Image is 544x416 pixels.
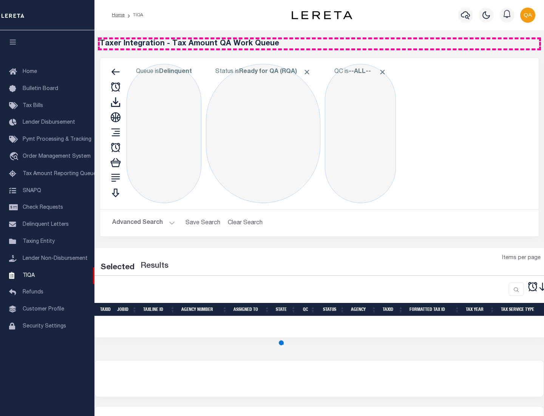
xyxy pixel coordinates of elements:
[406,303,463,316] th: Formatted Tax ID
[23,256,88,261] span: Lender Non-Disbursement
[114,303,140,316] th: JobID
[140,303,178,316] th: TaxLine ID
[100,262,134,274] div: Selected
[23,137,91,142] span: Pymt Processing & Tracking
[23,307,64,312] span: Customer Profile
[273,303,299,316] th: State
[97,303,114,316] th: TaxID
[23,239,55,244] span: Taxing Entity
[299,303,318,316] th: QC
[23,103,43,109] span: Tax Bills
[380,303,406,316] th: TaxID
[23,188,41,193] span: SNAPQ
[178,303,230,316] th: Agency Number
[348,303,380,316] th: Agency
[23,154,91,159] span: Order Management System
[502,254,541,262] span: Items per page
[23,273,35,278] span: TIQA
[23,69,37,75] span: Home
[159,69,192,75] b: Delinquent
[127,64,201,203] div: Click to Edit
[112,216,175,230] button: Advanced Search
[100,39,539,48] h5: Taxer Integration - Tax Amount QA Work Queue
[325,64,396,203] div: Click to Edit
[23,290,43,295] span: Refunds
[463,303,498,316] th: Tax Year
[181,216,225,230] button: Save Search
[23,120,75,125] span: Lender Disbursement
[23,222,69,227] span: Delinquent Letters
[225,216,266,230] button: Clear Search
[303,68,311,76] span: Click to Remove
[349,69,371,75] b: --ALL--
[9,152,21,162] i: travel_explore
[23,86,58,92] span: Bulletin Board
[292,11,352,19] img: logo-dark.svg
[239,69,311,75] b: Ready for QA (RQA)
[125,12,143,19] li: TIQA
[23,171,96,177] span: Tax Amount Reporting Queue
[112,13,125,17] a: Home
[520,8,535,23] img: svg+xml;base64,PHN2ZyB4bWxucz0iaHR0cDovL3d3dy53My5vcmcvMjAwMC9zdmciIHBvaW50ZXItZXZlbnRzPSJub25lIi...
[141,260,168,272] label: Results
[206,64,320,203] div: Click to Edit
[23,324,66,329] span: Security Settings
[23,205,63,210] span: Check Requests
[230,303,273,316] th: Assigned To
[318,303,348,316] th: Status
[379,68,386,76] span: Click to Remove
